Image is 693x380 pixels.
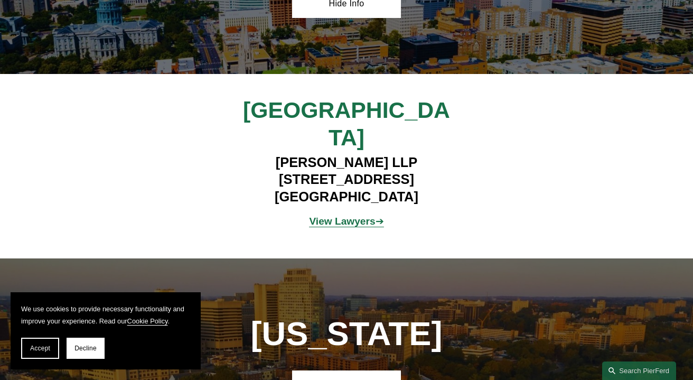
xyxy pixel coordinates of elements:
h1: [US_STATE] [211,314,482,353]
span: Decline [74,345,97,352]
section: Cookie banner [11,292,201,369]
strong: View Lawyers [309,216,375,227]
p: We use cookies to provide necessary functionality and improve your experience. Read our . [21,303,190,327]
span: ➔ [309,216,383,227]
button: Accept [21,338,59,359]
span: Accept [30,345,50,352]
a: Cookie Policy [127,317,168,325]
h4: [PERSON_NAME] LLP [STREET_ADDRESS] [GEOGRAPHIC_DATA] [211,154,482,205]
span: [GEOGRAPHIC_DATA] [243,97,450,150]
button: Decline [67,338,105,359]
a: Search this site [602,362,676,380]
a: View Lawyers➔ [309,216,383,227]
